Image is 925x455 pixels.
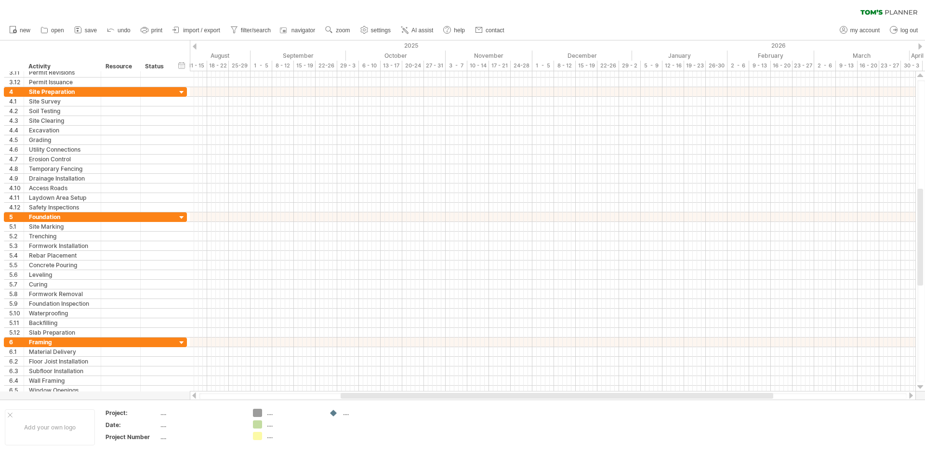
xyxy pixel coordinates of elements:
[267,409,319,417] div: ....
[20,27,30,34] span: new
[160,433,241,441] div: ....
[9,155,24,164] div: 4.7
[554,61,576,71] div: 8 - 12
[9,174,24,183] div: 4.9
[9,145,24,154] div: 4.6
[9,251,24,260] div: 5.4
[9,289,24,299] div: 5.8
[29,155,96,164] div: Erosion Control
[316,61,337,71] div: 22-26
[9,116,24,125] div: 4.3
[29,164,96,173] div: Temporary Fencing
[9,241,24,250] div: 5.3
[29,145,96,154] div: Utility Connections
[887,24,921,37] a: log out
[106,409,159,417] div: Project:
[38,24,67,37] a: open
[336,27,350,34] span: zoom
[9,366,24,376] div: 6.3
[159,51,251,61] div: August 2025
[9,232,24,241] div: 5.2
[294,61,316,71] div: 15 - 19
[29,68,96,77] div: Permit Revisions
[29,222,96,231] div: Site Marking
[29,241,96,250] div: Formwork Installation
[473,24,507,37] a: contact
[145,62,166,71] div: Status
[9,338,24,347] div: 6
[9,222,24,231] div: 5.1
[29,318,96,327] div: Backfilling
[9,126,24,135] div: 4.4
[901,61,923,71] div: 30 - 3
[29,386,96,395] div: Window Openings
[138,24,165,37] a: print
[29,183,96,193] div: Access Roads
[346,51,446,61] div: October 2025
[706,61,727,71] div: 26-30
[29,87,96,96] div: Site Preparation
[29,376,96,385] div: Wall Framing
[29,338,96,347] div: Framing
[814,61,836,71] div: 2 - 6
[641,61,662,71] div: 5 - 9
[251,61,272,71] div: 1 - 5
[106,421,159,429] div: Date:
[29,193,96,202] div: Laydown Area Setup
[381,61,402,71] div: 13 - 17
[684,61,706,71] div: 19 - 23
[9,299,24,308] div: 5.9
[151,27,162,34] span: print
[29,260,96,270] div: Concrete Pouring
[793,61,814,71] div: 23 - 27
[291,27,315,34] span: navigator
[29,203,96,212] div: Safety Inspections
[29,347,96,356] div: Material Delivery
[900,27,918,34] span: log out
[185,61,207,71] div: 11 - 15
[183,27,220,34] span: import / export
[402,61,424,71] div: 20-24
[850,27,880,34] span: my account
[532,51,632,61] div: December 2025
[814,51,910,61] div: March 2026
[9,106,24,116] div: 4.2
[9,260,24,270] div: 5.5
[836,61,858,71] div: 9 - 13
[411,27,433,34] span: AI assist
[9,68,24,77] div: 3.11
[29,309,96,318] div: Waterproofing
[29,174,96,183] div: Drainage Installation
[9,78,24,87] div: 3.12
[446,51,532,61] div: November 2025
[576,61,597,71] div: 15 - 19
[486,27,504,34] span: contact
[29,106,96,116] div: Soil Testing
[9,328,24,337] div: 5.12
[727,61,749,71] div: 2 - 6
[398,24,436,37] a: AI assist
[9,386,24,395] div: 6.5
[632,51,727,61] div: January 2026
[9,193,24,202] div: 4.11
[51,27,64,34] span: open
[454,27,465,34] span: help
[207,61,229,71] div: 18 - 22
[749,61,771,71] div: 9 - 13
[29,232,96,241] div: Trenching
[72,24,100,37] a: save
[9,376,24,385] div: 6.4
[597,61,619,71] div: 22-26
[9,309,24,318] div: 5.10
[5,409,95,445] div: Add your own logo
[9,357,24,366] div: 6.2
[160,409,241,417] div: ....
[359,61,381,71] div: 6 - 10
[267,432,319,440] div: ....
[9,280,24,289] div: 5.7
[272,61,294,71] div: 8 - 12
[118,27,131,34] span: undo
[105,24,133,37] a: undo
[9,347,24,356] div: 6.1
[343,409,396,417] div: ....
